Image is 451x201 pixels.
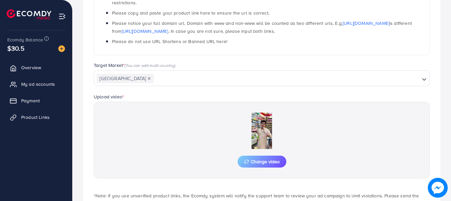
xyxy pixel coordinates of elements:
span: Ecomdy Balance [7,36,43,43]
button: Deselect Pakistan [147,77,151,80]
span: Please copy and paste your product link here to ensure the url is correct. [112,10,269,16]
span: $30.5 [7,43,25,53]
button: Change video [238,156,286,168]
a: My ad accounts [5,77,67,91]
img: menu [58,13,66,20]
span: Change video [244,159,280,164]
label: Target Market [94,62,176,69]
span: Please notice your full domain url. Domain with www and non-www will be counted as two different ... [112,20,412,34]
span: Product Links [21,114,50,121]
img: image [428,178,448,198]
img: image [58,45,65,52]
span: Payment [21,97,40,104]
span: (You can add multi-country) [125,62,175,68]
div: Search for option [94,70,430,86]
img: logo [7,9,51,20]
a: [URL][DOMAIN_NAME] [122,28,168,34]
a: Product Links [5,111,67,124]
a: Overview [5,61,67,74]
img: Preview Image [229,113,295,149]
label: Upload video [94,93,124,100]
span: [GEOGRAPHIC_DATA] [96,74,154,83]
input: Search for option [154,74,419,84]
a: [URL][DOMAIN_NAME] [343,20,389,26]
span: My ad accounts [21,81,55,87]
a: Payment [5,94,67,107]
span: Please do not use URL Shortens or Banned URL here! [112,38,227,45]
span: Overview [21,64,41,71]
